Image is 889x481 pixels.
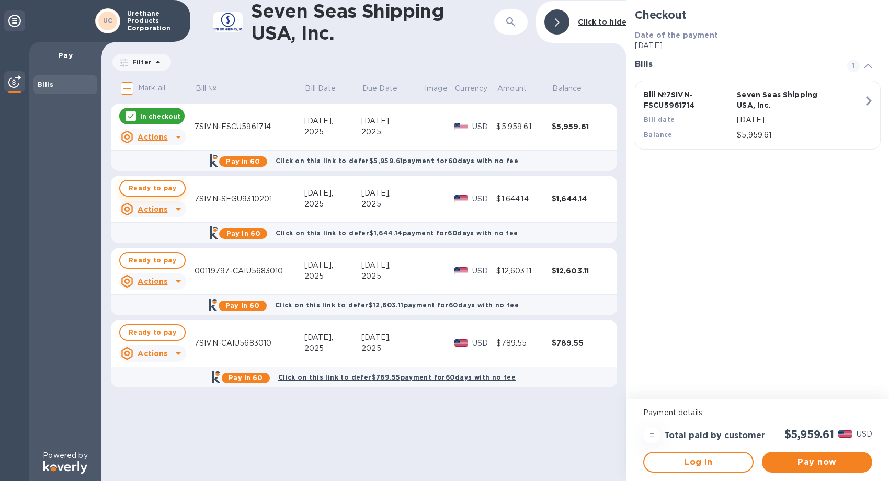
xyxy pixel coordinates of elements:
[643,452,754,473] button: Log in
[304,343,361,354] div: 2025
[140,112,180,121] p: In checkout
[425,83,448,94] p: Image
[644,89,733,110] p: Bill № 7SIVN-FSCU5961714
[664,431,765,441] h3: Total paid by customer
[454,339,469,347] img: USD
[196,83,231,94] span: Bill №
[138,83,165,94] p: Mark all
[847,60,860,72] span: 1
[643,427,660,443] div: =
[305,83,349,94] span: Bill Date
[361,332,424,343] div: [DATE],
[195,193,304,204] div: 7SIVN-SEGU9310201
[361,271,424,282] div: 2025
[195,121,304,132] div: 7SIVN-FSCU5961714
[497,83,527,94] p: Amount
[361,199,424,210] div: 2025
[838,430,852,438] img: USD
[361,188,424,199] div: [DATE],
[128,58,152,66] p: Filter
[196,83,217,94] p: Bill №
[38,81,53,88] b: Bills
[762,452,872,473] button: Pay now
[304,271,361,282] div: 2025
[103,17,113,25] b: UC
[129,254,176,267] span: Ready to pay
[138,133,167,141] u: Actions
[472,338,496,349] p: USD
[225,302,259,310] b: Pay in 60
[304,127,361,138] div: 2025
[496,121,551,132] div: $5,959.61
[304,199,361,210] div: 2025
[496,193,551,204] div: $1,644.14
[138,349,167,358] u: Actions
[119,252,186,269] button: Ready to pay
[119,324,186,341] button: Ready to pay
[737,130,863,141] p: $5,959.61
[784,428,834,441] h2: $5,959.61
[305,83,336,94] p: Bill Date
[644,131,673,139] b: Balance
[578,18,626,26] b: Click to hide
[226,230,260,237] b: Pay in 60
[361,116,424,127] div: [DATE],
[472,193,496,204] p: USD
[472,121,496,132] p: USD
[304,188,361,199] div: [DATE],
[454,195,469,202] img: USD
[737,89,826,110] p: Seven Seas Shipping USA, Inc.
[275,301,519,309] b: Click on this link to defer $12,603.11 payment for 60 days with no fee
[635,40,881,51] p: [DATE]
[643,407,872,418] p: Payment details
[362,83,411,94] span: Due Date
[361,127,424,138] div: 2025
[38,50,93,61] p: Pay
[635,31,718,39] b: Date of the payment
[362,83,397,94] p: Due Date
[552,338,607,348] div: $789.55
[644,116,675,123] b: Bill date
[361,343,424,354] div: 2025
[552,83,582,94] p: Balance
[304,332,361,343] div: [DATE],
[653,456,744,468] span: Log in
[635,8,881,21] h2: Checkout
[635,60,835,70] h3: Bills
[496,338,551,349] div: $789.55
[552,266,607,276] div: $12,603.11
[454,123,469,130] img: USD
[454,267,469,274] img: USD
[635,81,881,150] button: Bill №7SIVN-FSCU5961714Seven Seas Shipping USA, Inc.Bill date[DATE]Balance$5,959.61
[195,338,304,349] div: 7SIVN-CAIU5683010
[43,450,87,461] p: Powered by
[276,229,518,237] b: Click on this link to defer $1,644.14 payment for 60 days with no fee
[552,121,607,132] div: $5,959.61
[229,374,263,382] b: Pay in 60
[304,260,361,271] div: [DATE],
[455,83,487,94] p: Currency
[304,116,361,127] div: [DATE],
[737,114,863,125] p: [DATE]
[472,266,496,277] p: USD
[226,157,260,165] b: Pay in 60
[129,326,176,339] span: Ready to pay
[497,83,540,94] span: Amount
[278,373,516,381] b: Click on this link to defer $789.55 payment for 60 days with no fee
[361,260,424,271] div: [DATE],
[552,83,595,94] span: Balance
[138,277,167,285] u: Actions
[43,461,87,474] img: Logo
[138,205,167,213] u: Actions
[127,10,179,32] p: Urethane Products Corporation
[195,266,304,277] div: 00119797-CAIU5683010
[770,456,864,468] span: Pay now
[552,193,607,204] div: $1,644.14
[857,429,872,440] p: USD
[129,182,176,194] span: Ready to pay
[119,180,186,197] button: Ready to pay
[496,266,551,277] div: $12,603.11
[276,157,518,165] b: Click on this link to defer $5,959.61 payment for 60 days with no fee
